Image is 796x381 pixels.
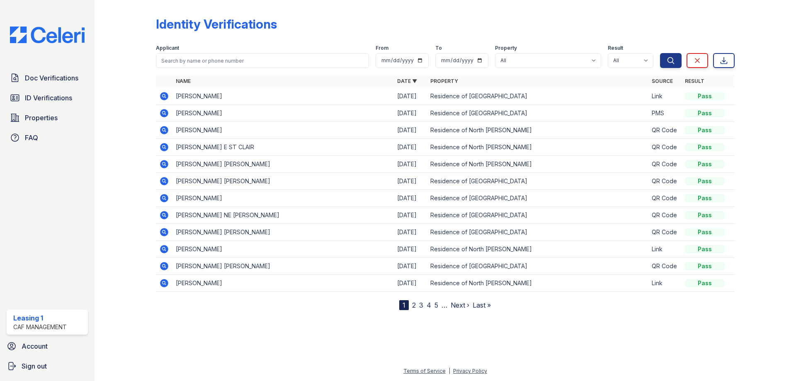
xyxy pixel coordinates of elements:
[25,73,78,83] span: Doc Verifications
[648,139,682,156] td: QR Code
[394,139,427,156] td: [DATE]
[685,245,725,253] div: Pass
[427,156,648,173] td: Residence of North [PERSON_NAME]
[442,300,447,310] span: …
[394,190,427,207] td: [DATE]
[652,78,673,84] a: Source
[7,70,88,86] a: Doc Verifications
[394,173,427,190] td: [DATE]
[648,207,682,224] td: QR Code
[397,78,417,84] a: Date ▼
[172,224,394,241] td: [PERSON_NAME] [PERSON_NAME]
[172,275,394,292] td: [PERSON_NAME]
[608,45,623,51] label: Result
[685,92,725,100] div: Pass
[7,90,88,106] a: ID Verifications
[13,313,67,323] div: Leasing 1
[685,78,704,84] a: Result
[172,173,394,190] td: [PERSON_NAME] [PERSON_NAME]
[685,279,725,287] div: Pass
[427,139,648,156] td: Residence of North [PERSON_NAME]
[25,93,72,103] span: ID Verifications
[427,258,648,275] td: Residence of [GEOGRAPHIC_DATA]
[25,113,58,123] span: Properties
[376,45,388,51] label: From
[427,122,648,139] td: Residence of North [PERSON_NAME]
[3,27,91,43] img: CE_Logo_Blue-a8612792a0a2168367f1c8372b55b34899dd931a85d93a1a3d3e32e68fde9ad4.png
[412,301,416,309] a: 2
[430,78,458,84] a: Property
[427,88,648,105] td: Residence of [GEOGRAPHIC_DATA]
[13,323,67,331] div: CAF Management
[399,300,409,310] div: 1
[394,207,427,224] td: [DATE]
[427,207,648,224] td: Residence of [GEOGRAPHIC_DATA]
[156,45,179,51] label: Applicant
[427,224,648,241] td: Residence of [GEOGRAPHIC_DATA]
[434,301,438,309] a: 5
[7,129,88,146] a: FAQ
[648,275,682,292] td: Link
[394,122,427,139] td: [DATE]
[648,173,682,190] td: QR Code
[648,88,682,105] td: Link
[451,301,469,309] a: Next ›
[172,258,394,275] td: [PERSON_NAME] [PERSON_NAME]
[648,224,682,241] td: QR Code
[172,156,394,173] td: [PERSON_NAME] [PERSON_NAME]
[3,358,91,374] a: Sign out
[419,301,423,309] a: 3
[7,109,88,126] a: Properties
[685,262,725,270] div: Pass
[685,160,725,168] div: Pass
[172,139,394,156] td: [PERSON_NAME] E ST CLAIR
[394,156,427,173] td: [DATE]
[156,53,369,68] input: Search by name or phone number
[172,122,394,139] td: [PERSON_NAME]
[394,88,427,105] td: [DATE]
[435,45,442,51] label: To
[449,368,450,374] div: |
[427,173,648,190] td: Residence of [GEOGRAPHIC_DATA]
[394,258,427,275] td: [DATE]
[3,338,91,354] a: Account
[172,190,394,207] td: [PERSON_NAME]
[403,368,446,374] a: Terms of Service
[394,275,427,292] td: [DATE]
[685,228,725,236] div: Pass
[648,122,682,139] td: QR Code
[685,177,725,185] div: Pass
[427,275,648,292] td: Residence of North [PERSON_NAME]
[685,126,725,134] div: Pass
[495,45,517,51] label: Property
[427,301,431,309] a: 4
[156,17,277,32] div: Identity Verifications
[648,241,682,258] td: Link
[22,341,48,351] span: Account
[394,105,427,122] td: [DATE]
[394,224,427,241] td: [DATE]
[176,78,191,84] a: Name
[427,190,648,207] td: Residence of [GEOGRAPHIC_DATA]
[473,301,491,309] a: Last »
[685,211,725,219] div: Pass
[685,194,725,202] div: Pass
[22,361,47,371] span: Sign out
[172,241,394,258] td: [PERSON_NAME]
[685,143,725,151] div: Pass
[648,258,682,275] td: QR Code
[648,156,682,173] td: QR Code
[172,88,394,105] td: [PERSON_NAME]
[648,190,682,207] td: QR Code
[172,207,394,224] td: [PERSON_NAME] NE [PERSON_NAME]
[685,109,725,117] div: Pass
[453,368,487,374] a: Privacy Policy
[427,105,648,122] td: Residence of [GEOGRAPHIC_DATA]
[172,105,394,122] td: [PERSON_NAME]
[394,241,427,258] td: [DATE]
[25,133,38,143] span: FAQ
[648,105,682,122] td: PMS
[427,241,648,258] td: Residence of North [PERSON_NAME]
